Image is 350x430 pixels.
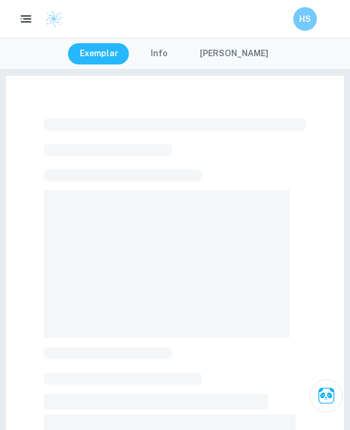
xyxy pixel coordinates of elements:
[68,43,130,64] button: Exemplar
[188,43,280,64] button: [PERSON_NAME]
[38,10,63,28] a: Clastify logo
[299,12,312,25] h6: HS
[132,43,186,64] button: Info
[45,10,63,28] img: Clastify logo
[293,7,317,31] button: HS
[310,379,343,412] button: Ask Clai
